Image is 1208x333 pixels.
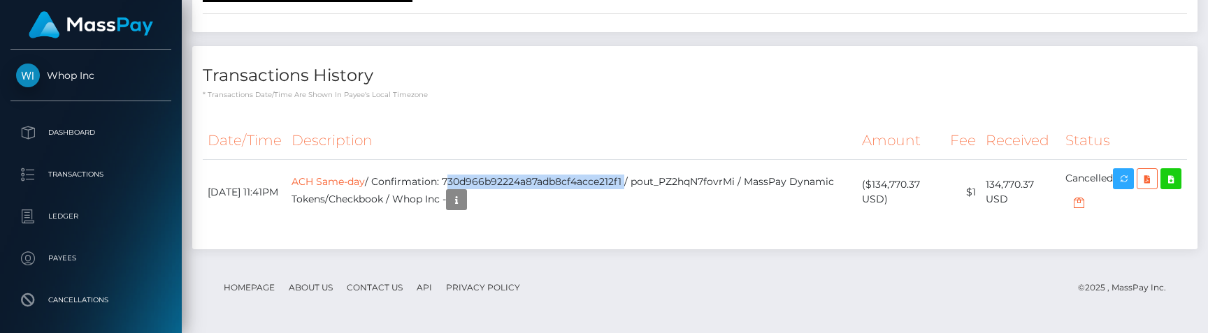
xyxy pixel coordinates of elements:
span: Whop Inc [10,69,171,82]
p: * Transactions date/time are shown in payee's local timezone [203,89,1187,100]
div: © 2025 , MassPay Inc. [1078,280,1177,295]
td: [DATE] 11:41PM [203,160,287,225]
a: Ledger [10,199,171,234]
th: Date/Time [203,121,287,160]
a: API [411,276,438,298]
td: 134,770.37 USD [981,160,1061,225]
td: $1 [945,160,981,225]
a: Cancellations [10,283,171,318]
p: Payees [16,248,166,269]
a: ACH Same-day [292,175,365,188]
p: Ledger [16,206,166,227]
a: Dashboard [10,115,171,150]
a: About Us [283,276,338,298]
th: Received [981,121,1061,160]
p: Transactions [16,164,166,185]
a: Payees [10,241,171,276]
th: Status [1060,121,1187,160]
a: Privacy Policy [440,276,526,298]
td: ($134,770.37 USD) [857,160,945,225]
p: Cancellations [16,290,166,311]
td: Cancelled [1060,160,1187,225]
h4: Transactions History [203,64,1187,88]
a: Contact Us [341,276,408,298]
a: Homepage [218,276,280,298]
a: Transactions [10,157,171,192]
img: Whop Inc [16,64,40,87]
th: Description [287,121,857,160]
img: MassPay Logo [29,11,153,38]
th: Amount [857,121,945,160]
td: / Confirmation: 730d966b92224a87adb8cf4acce212f1 / pout_PZ2hqN7fovrMi / MassPay Dynamic Tokens/Ch... [287,160,857,225]
p: Dashboard [16,122,166,143]
th: Fee [945,121,981,160]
